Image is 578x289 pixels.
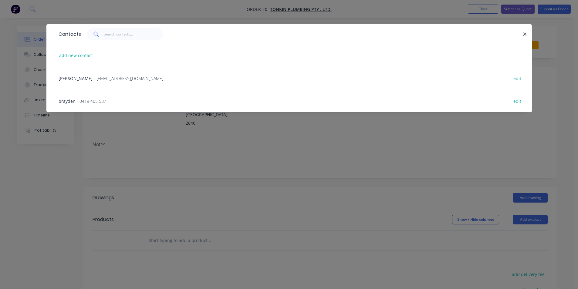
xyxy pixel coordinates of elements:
button: edit [510,74,525,82]
span: - [EMAIL_ADDRESS][DOMAIN_NAME] - [94,76,166,81]
span: brayden [59,98,76,104]
button: edit [510,97,525,105]
span: - 0419 405 587 [77,98,106,104]
span: [PERSON_NAME] [59,76,93,81]
div: Contacts [56,25,81,44]
button: add new contact [56,51,96,59]
input: Search contacts... [104,28,163,40]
